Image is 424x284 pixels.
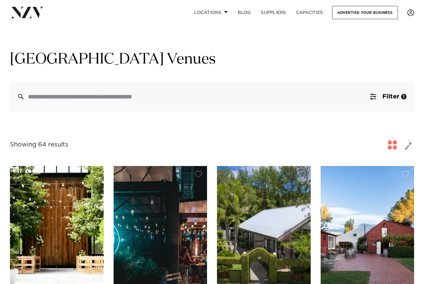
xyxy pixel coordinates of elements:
[363,82,414,111] button: Filter1
[10,50,414,69] h1: [GEOGRAPHIC_DATA] Venues
[256,6,291,19] a: SUPPLIERS
[10,7,44,18] img: nzv-logo.png
[382,94,399,100] span: Filter
[10,140,68,150] div: Showing 64 results
[233,6,256,19] a: BLOG
[291,6,328,19] a: Capacities
[332,6,398,19] a: Advertise your business
[401,94,407,99] div: 1
[189,6,233,19] a: Locations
